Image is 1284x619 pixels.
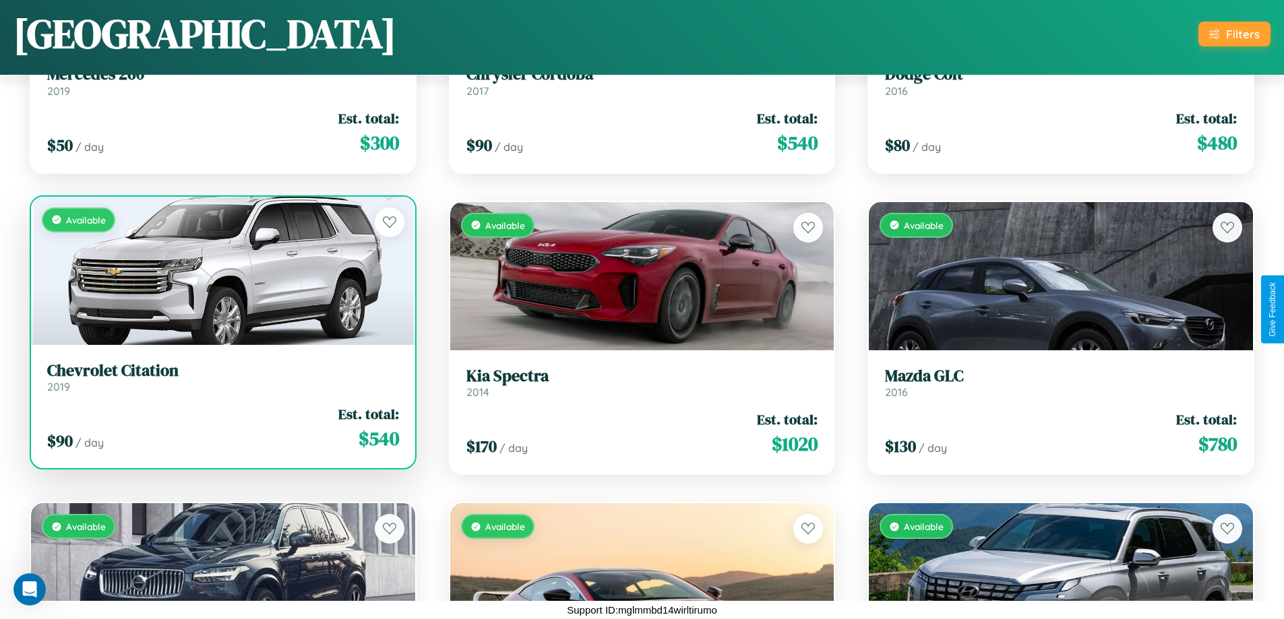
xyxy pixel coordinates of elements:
[485,521,525,532] span: Available
[13,6,396,61] h1: [GEOGRAPHIC_DATA]
[885,65,1237,84] h3: Dodge Colt
[47,84,70,98] span: 2019
[913,140,941,154] span: / day
[1197,129,1237,156] span: $ 480
[1176,108,1237,128] span: Est. total:
[75,436,104,449] span: / day
[66,521,106,532] span: Available
[1176,410,1237,429] span: Est. total:
[567,601,717,619] p: Support ID: mglmmbd14wirltirumo
[1268,282,1277,337] div: Give Feedback
[466,435,497,457] span: $ 170
[47,134,73,156] span: $ 50
[885,385,908,399] span: 2016
[885,366,1237,386] h3: Mazda GLC
[1226,27,1260,41] div: Filters
[757,410,818,429] span: Est. total:
[885,134,910,156] span: $ 80
[47,65,399,98] a: Mercedes 2602019
[485,220,525,231] span: Available
[499,441,528,455] span: / day
[466,65,818,98] a: Chrysler Cordoba2017
[47,65,399,84] h3: Mercedes 260
[338,108,399,128] span: Est. total:
[904,220,944,231] span: Available
[47,430,73,452] span: $ 90
[495,140,523,154] span: / day
[466,366,818,386] h3: Kia Spectra
[1198,22,1271,46] button: Filters
[466,84,489,98] span: 2017
[359,425,399,452] span: $ 540
[885,84,908,98] span: 2016
[466,134,492,156] span: $ 90
[360,129,399,156] span: $ 300
[772,430,818,457] span: $ 1020
[47,380,70,393] span: 2019
[885,366,1237,399] a: Mazda GLC2016
[885,65,1237,98] a: Dodge Colt2016
[919,441,947,455] span: / day
[338,404,399,424] span: Est. total:
[47,361,399,394] a: Chevrolet Citation2019
[66,214,106,226] span: Available
[75,140,104,154] span: / day
[466,65,818,84] h3: Chrysler Cordoba
[777,129,818,156] span: $ 540
[466,366,818,399] a: Kia Spectra2014
[885,435,916,457] span: $ 130
[466,385,489,399] span: 2014
[757,108,818,128] span: Est. total:
[904,521,944,532] span: Available
[1198,430,1237,457] span: $ 780
[13,573,46,606] iframe: Intercom live chat
[47,361,399,381] h3: Chevrolet Citation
